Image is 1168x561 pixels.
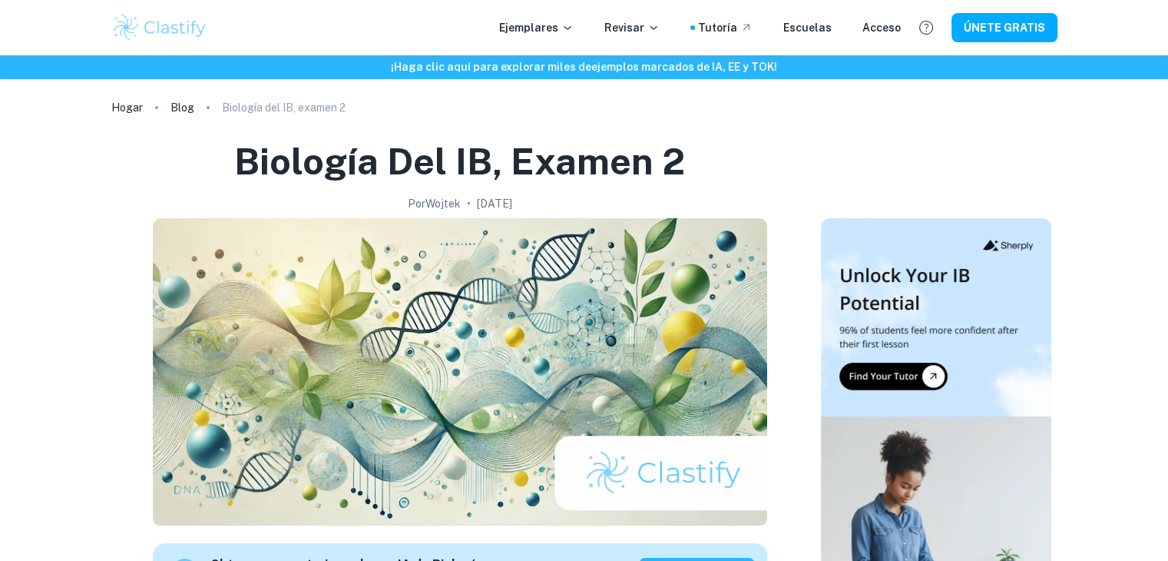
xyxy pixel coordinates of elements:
[591,61,774,73] font: ejemplos marcados de IA, EE y TOK
[222,101,346,114] font: Biología del IB, examen 2
[604,22,644,34] font: Revisar
[391,61,591,73] font: ¡Haga clic aquí para explorar miles de
[477,198,512,210] font: [DATE]
[783,22,832,34] font: Escuelas
[111,97,143,118] a: Hogar
[783,19,832,36] a: Escuelas
[862,19,901,36] a: Acceso
[467,198,471,210] font: •
[913,15,939,41] button: Ayuda y comentarios
[153,218,767,526] img: Imagen de portada del examen 2 de Biología del IB
[234,139,685,183] font: Biología del IB, examen 2
[964,22,1045,35] font: ÚNETE GRATIS
[698,19,753,36] a: Tutoría
[170,97,194,118] a: Blog
[698,22,737,34] font: Tutoría
[111,101,143,114] font: Hogar
[170,101,194,114] font: Blog
[499,22,558,34] font: Ejemplares
[951,13,1057,41] button: ÚNETE GRATIS
[862,22,901,34] font: Acceso
[774,61,777,73] font: !
[425,198,461,210] font: Wojtek
[408,198,425,210] font: Por
[111,12,209,43] img: Logotipo de Clastify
